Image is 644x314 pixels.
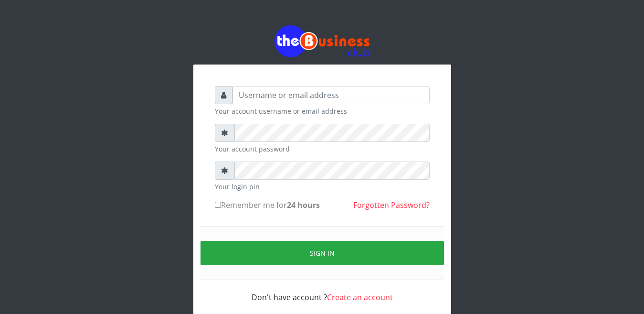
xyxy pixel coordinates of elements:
[287,200,320,210] b: 24 hours
[215,144,430,154] small: Your account password
[232,86,430,104] input: Username or email address
[327,292,393,303] a: Create an account
[215,106,430,116] small: Your account username or email address
[215,182,430,192] small: Your login pin
[215,199,320,211] label: Remember me for
[215,280,430,303] div: Don't have account ?
[201,241,444,265] button: Sign in
[353,200,430,210] a: Forgotten Password?
[215,202,221,208] input: Remember me for24 hours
